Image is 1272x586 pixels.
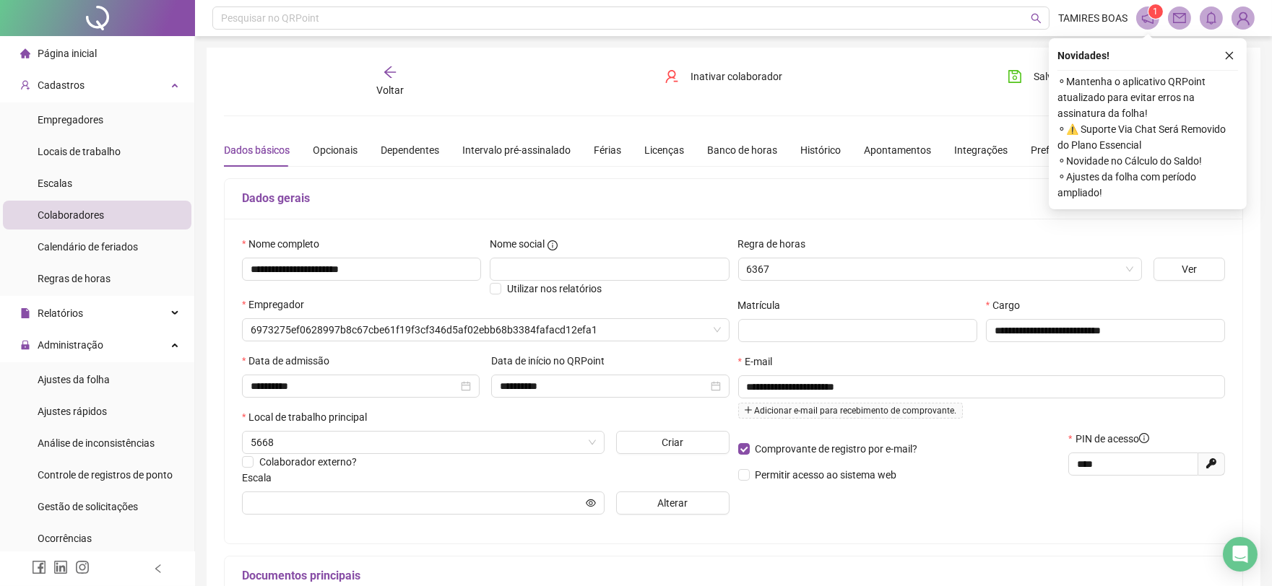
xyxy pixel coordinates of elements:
[616,431,730,454] button: Criar
[747,258,1133,280] span: 6367
[381,142,439,158] div: Dependentes
[242,353,339,369] label: Data de admissão
[32,560,46,574] span: facebook
[251,432,596,453] span: 5668
[242,470,281,486] label: Escala
[586,498,596,508] span: eye
[1008,69,1022,84] span: save
[251,319,721,341] span: 6973275ef0628997b8c67cbe61f19f3cf346d5af02ebb68b3384fafacd12efa1
[1057,169,1238,201] span: ⚬ Ajustes da folha com período ampliado!
[1057,48,1109,64] span: Novidades !
[864,142,931,158] div: Apontamentos
[1154,258,1225,281] button: Ver
[38,533,92,544] span: Ocorrências
[38,48,97,59] span: Página inicial
[490,236,545,252] span: Nome social
[38,79,85,91] span: Cadastros
[507,283,602,294] span: Utilizar nos relatórios
[616,491,730,515] button: Alterar
[594,142,621,158] div: Férias
[1205,12,1218,25] span: bell
[259,456,357,468] span: Colaborador externo?
[707,142,777,158] div: Banco de horas
[462,142,571,158] div: Intervalo pré-assinalado
[242,567,1225,585] h5: Documentos principais
[242,297,313,312] label: Empregador
[665,69,679,84] span: user-delete
[691,69,782,84] span: Inativar colaborador
[38,374,110,385] span: Ajustes da folha
[53,560,68,574] span: linkedin
[744,406,753,414] span: plus
[1154,6,1159,17] span: 1
[1141,12,1154,25] span: notification
[548,240,558,250] span: info-circle
[242,409,376,425] label: Local de trabalho principal
[986,297,1029,313] label: Cargo
[644,142,684,158] div: Licenças
[38,307,83,319] span: Relatórios
[20,340,30,350] span: lock
[1034,69,1062,84] span: Salvar
[756,443,918,455] span: Comprovante de registro por e-mail?
[38,146,121,157] span: Locais de trabalho
[1031,142,1087,158] div: Preferências
[20,308,30,318] span: file
[38,273,111,284] span: Regras de horas
[383,65,397,79] span: arrow-left
[1139,433,1149,443] span: info-circle
[1182,261,1197,277] span: Ver
[1031,13,1042,24] span: search
[1057,74,1238,121] span: ⚬ Mantenha o aplicativo QRPoint atualizado para evitar erros na assinatura da folha!
[153,564,163,574] span: left
[313,142,358,158] div: Opcionais
[491,353,614,369] label: Data de início no QRPoint
[1057,121,1238,153] span: ⚬ ⚠️ Suporte Via Chat Será Removido do Plano Essencial
[38,501,138,512] span: Gestão de solicitações
[224,142,290,158] div: Dados básicos
[738,297,790,313] label: Matrícula
[20,48,30,58] span: home
[38,114,103,126] span: Empregadores
[38,178,72,189] span: Escalas
[657,495,688,511] span: Alterar
[242,190,1225,207] h5: Dados gerais
[1173,12,1186,25] span: mail
[738,236,815,252] label: Regra de horas
[800,142,841,158] div: Histórico
[738,403,963,419] span: Adicionar e-mail para recebimento de comprovante.
[20,80,30,90] span: user-add
[38,339,103,351] span: Administração
[756,469,897,481] span: Permitir acesso ao sistema web
[954,142,1008,158] div: Integrações
[1232,7,1254,29] img: 11600
[1058,10,1128,26] span: TAMIRES BOAS
[1148,4,1163,19] sup: 1
[38,437,155,449] span: Análise de inconsistências
[1223,537,1258,572] div: Open Intercom Messenger
[654,65,793,88] button: Inativar colaborador
[662,434,683,450] span: Criar
[1057,153,1238,169] span: ⚬ Novidade no Cálculo do Saldo!
[75,560,90,574] span: instagram
[38,406,107,417] span: Ajustes rápidos
[38,209,104,221] span: Colaboradores
[1076,431,1149,447] span: PIN de acesso
[38,241,138,253] span: Calendário de feriados
[38,469,173,481] span: Controle de registros de ponto
[738,354,782,369] label: E-mail
[376,84,404,96] span: Voltar
[1224,51,1234,61] span: close
[242,236,329,252] label: Nome completo
[997,65,1073,88] button: Salvar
